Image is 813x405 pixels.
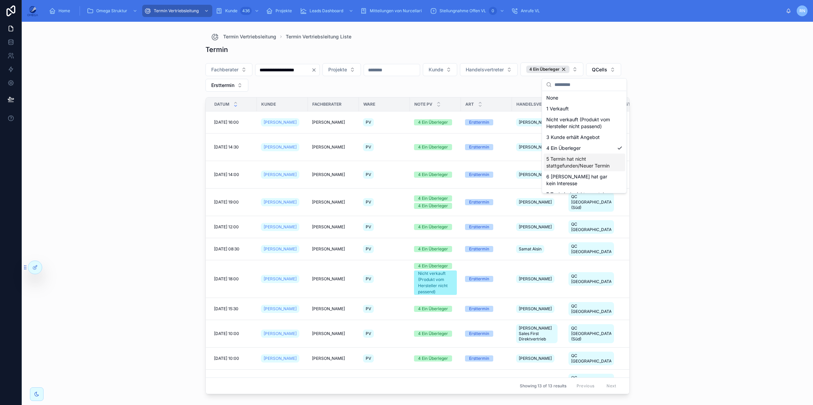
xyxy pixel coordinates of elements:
span: QC [GEOGRAPHIC_DATA] (Süd) [571,194,611,210]
span: [PERSON_NAME] [312,199,345,205]
button: Unselect I_4_EIN_UBERLEGER [526,66,569,73]
span: [PERSON_NAME] [312,120,345,125]
span: Anrufe VL [521,8,540,14]
span: Kunde [429,66,443,73]
button: Select Button [423,63,457,76]
a: Termin Vertriebsleitung [211,33,276,41]
a: [PERSON_NAME] [261,330,299,338]
div: Ersttermin [469,306,489,312]
button: Select Button [322,63,361,76]
span: QC [GEOGRAPHIC_DATA] [571,274,611,284]
span: PV [366,331,371,336]
span: [PERSON_NAME] [519,144,552,150]
span: [PERSON_NAME] [312,306,345,312]
span: PV [366,276,371,282]
span: PV [366,306,371,312]
span: PV [366,246,371,252]
div: Ersttermin [469,224,489,230]
div: 1 Verkauft [544,103,625,114]
div: Ersttermin [469,172,489,178]
span: [PERSON_NAME] [519,120,552,125]
span: [PERSON_NAME] [264,246,297,252]
div: 5 Termin hat nicht stattgefunden/Neuer Termin [544,154,625,171]
span: Samat Aisin [519,246,542,252]
button: Select Button [586,63,621,76]
a: [PERSON_NAME] [261,245,299,253]
span: [DATE] 15:30 [214,306,238,312]
div: 7 Technisch nicht umsetzbar [544,189,625,200]
div: Nicht verkauft (Produkt vom Hersteller nicht passend) [544,114,625,132]
span: Omega Struktur [96,8,127,14]
span: [PERSON_NAME] [264,224,297,230]
span: QC [GEOGRAPHIC_DATA] [571,222,611,232]
div: 4 Ein Überleger [418,172,448,178]
span: QCells [592,66,607,73]
img: App logo [27,5,38,16]
span: [DATE] 16:00 [214,120,239,125]
div: Ersttermin [469,119,489,125]
span: [PERSON_NAME] [312,356,345,361]
span: Termin Vertriebsleitung [223,33,276,40]
div: 4 Ein Überleger [418,246,448,252]
a: [PERSON_NAME] [261,275,299,283]
span: Art [465,102,474,107]
span: Termin Vertriebsleitung Liste [286,33,351,40]
a: Omega Struktur [85,5,141,17]
span: Showing 13 of 13 results [520,383,566,389]
span: QC [GEOGRAPHIC_DATA] (Süd) [571,375,611,391]
div: 4 Ein Überleger [418,144,448,150]
button: Clear [311,67,319,73]
span: [PERSON_NAME] [264,172,297,177]
span: PV [366,356,371,361]
a: Termin Vertriebsleitung [142,5,212,17]
a: Anrufe VL [509,5,545,17]
a: Stellungnahme Offen VL0 [428,5,508,17]
span: [PERSON_NAME] [519,224,552,230]
span: Handelsvertreter [466,66,504,73]
div: 0 [489,7,497,15]
button: Select Button [520,63,583,76]
span: [PERSON_NAME] [264,356,297,361]
button: Select Button [205,63,252,76]
span: [PERSON_NAME] [519,356,552,361]
button: Select Button [460,63,518,76]
div: Ersttermin [469,246,489,252]
div: 4 Ein Überleger [418,195,448,201]
span: [PERSON_NAME] [264,276,297,282]
span: [PERSON_NAME] [312,276,345,282]
div: Ersttermin [469,276,489,282]
div: Suggestions [542,91,627,193]
span: [PERSON_NAME] [519,276,552,282]
div: Nicht verkauft (Produkt vom Hersteller nicht passend) [418,270,453,295]
span: PV [366,144,371,150]
div: 4 Ein Überleger [526,66,569,73]
div: 4 Ein Überleger [418,224,448,230]
span: PV [366,224,371,230]
span: [PERSON_NAME] [264,199,297,205]
span: [PERSON_NAME] [312,144,345,150]
div: 4 Ein Überleger [418,203,448,209]
span: Mitteilungen von Nurcellari [370,8,422,14]
a: [PERSON_NAME] [261,223,299,231]
a: [PERSON_NAME] [261,143,299,151]
span: [DATE] 12:00 [214,224,239,230]
div: 6 [PERSON_NAME] hat gar kein Interesse [544,171,625,189]
a: Projekte [264,5,297,17]
span: PV [366,199,371,205]
span: [PERSON_NAME] [264,306,297,312]
span: [PERSON_NAME] [519,199,552,205]
div: 436 [240,7,252,15]
span: QC [GEOGRAPHIC_DATA] [571,244,611,254]
div: Ersttermin [469,355,489,362]
span: QC [GEOGRAPHIC_DATA] [571,303,611,314]
a: [PERSON_NAME] [261,354,299,363]
div: 4 Ein Überleger [418,306,448,312]
span: Stellungnahme Offen VL [439,8,486,14]
span: [PERSON_NAME] [264,331,297,336]
div: 4 Ein Überleger [418,263,448,269]
span: Projekte [328,66,347,73]
span: [PERSON_NAME] [519,172,552,177]
span: [DATE] 18:00 [214,276,239,282]
a: [PERSON_NAME] [261,198,299,206]
span: Handelsvertreter [516,102,560,107]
